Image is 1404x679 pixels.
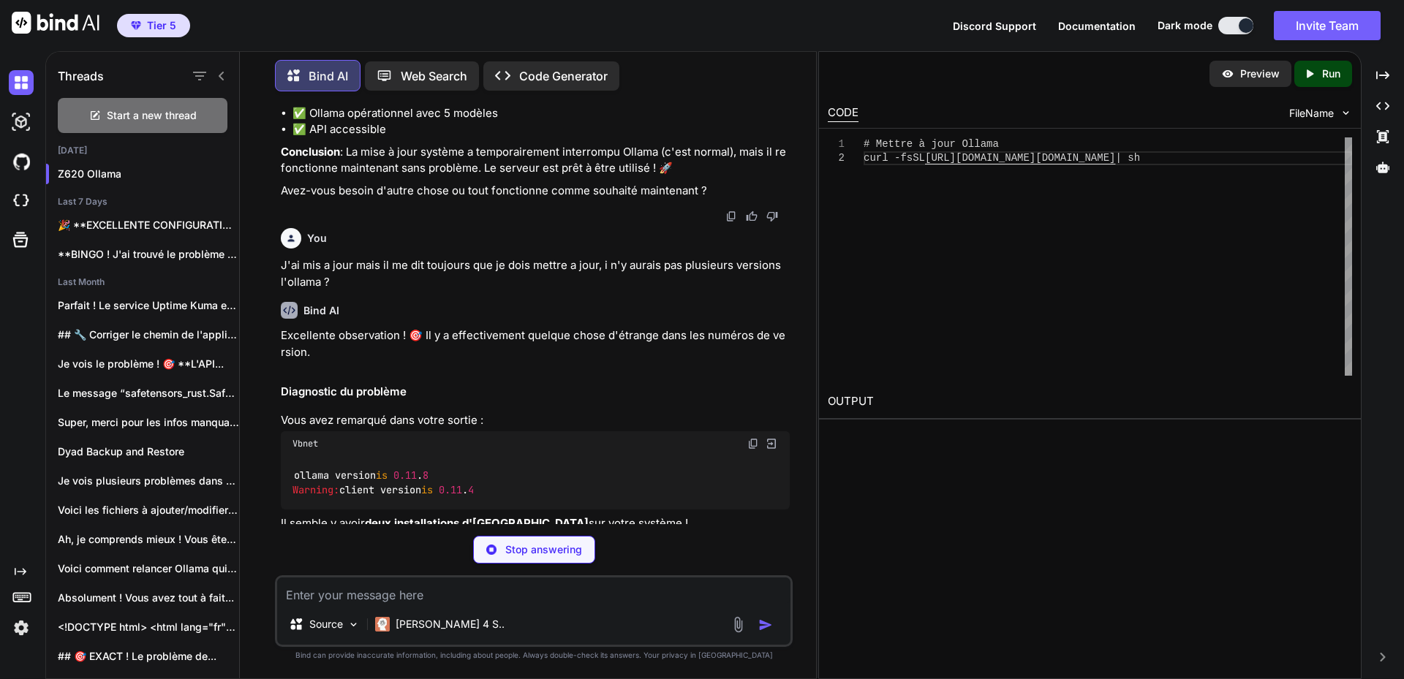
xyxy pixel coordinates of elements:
img: Claude 4 Sonnet [375,617,390,631]
div: 2 [828,151,845,165]
strong: deux installations d'[GEOGRAPHIC_DATA] [365,516,589,530]
button: Documentation [1058,18,1136,34]
img: icon [758,618,773,632]
p: Code Generator [519,67,608,85]
p: Web Search [401,67,467,85]
span: Documentation [1058,20,1136,32]
p: Bind can provide inaccurate information, including about people. Always double-check its answers.... [275,650,793,661]
img: chevron down [1340,107,1352,119]
p: Je vois plusieurs problèmes dans vos logs.... [58,474,239,488]
h2: Last 7 Days [46,196,239,208]
p: 🎉 **EXCELLENTE CONFIGURATION ! Tout est PARFAIT... [58,218,239,232]
p: Bind AI [309,67,348,85]
p: Parfait ! Le service Uptime Kuma est... [58,298,239,313]
p: Vous avez remarqué dans votre sortie : [281,412,790,429]
p: Preview [1240,67,1280,81]
span: 8 [423,469,429,482]
p: : La mise à jour système a temporairement interrompu Ollama (c'est normal), mais il refonctionne ... [281,144,790,177]
span: is [376,469,388,482]
li: ✅ Ollama opérationnel avec 5 modèles [292,105,790,122]
img: dislike [766,210,778,222]
h2: Diagnostic du problème [281,384,790,401]
div: 1 [828,137,845,151]
li: ✅ API accessible [292,121,790,138]
span: 4 [468,484,474,497]
button: Invite Team [1274,11,1381,40]
h6: You [307,231,327,246]
span: is [421,484,433,497]
p: ## 🔧 Corriger le chemin de l'application... [58,327,239,342]
p: Source [309,617,343,631]
p: Ah, je comprends mieux ! Vous êtes... [58,532,239,547]
p: Stop answering [505,542,582,557]
img: copy [747,438,759,449]
img: copy [725,210,737,222]
p: Avez-vous besoin d'autre chose ou tout fonctionne comme souhaité maintenant ? [281,183,790,200]
span: # Mettre à jour Ollama [864,138,999,150]
p: **BINGO ! J'ai trouvé le problème !**... [58,247,239,262]
p: Voici comment relancer Ollama qui a une... [58,561,239,576]
h2: [DATE] [46,145,239,156]
span: | sh [1115,152,1140,164]
span: Discord Support [953,20,1036,32]
span: curl -fsSL [864,152,925,164]
span: Vbnet [292,438,318,449]
img: preview [1221,67,1234,80]
img: premium [131,21,141,30]
p: Voici les fichiers à ajouter/modifier pour corriger... [58,503,239,517]
span: [URL][DOMAIN_NAME][DOMAIN_NAME] [925,152,1115,164]
h1: Threads [58,67,104,85]
p: Le message “safetensors_rust.SafetensorError: HeaderTooSmall” sur le nœud... [58,386,239,401]
h2: Last Month [46,276,239,288]
p: [PERSON_NAME] 4 S.. [396,617,505,631]
p: Super, merci pour les infos manquantes. J’ai... [58,415,239,430]
button: Discord Support [953,18,1036,34]
strong: Conclusion [281,145,340,159]
img: Pick Models [347,618,360,631]
p: Dyad Backup and Restore [58,444,239,459]
img: githubDark [9,149,34,174]
p: Il semble y avoir sur votre système ! [281,515,790,532]
img: attachment [730,616,747,633]
p: Absolument ! Vous avez tout à fait... [58,591,239,605]
img: cloudideIcon [9,189,34,213]
span: FileName [1289,106,1334,121]
img: settings [9,615,34,640]
img: Open in Browser [765,437,778,450]
p: Run [1322,67,1340,81]
h6: Bind AI [303,303,339,318]
span: Warning: [292,484,339,497]
span: 0.11 [439,484,462,497]
button: premiumTier 5 [117,14,190,37]
span: Start a new thread [107,108,197,123]
p: <!DOCTYPE html> <html lang="fr"> <head> <meta charset="UTF-8">... [58,620,239,634]
span: 0.11 [393,469,417,482]
span: Dark mode [1158,18,1212,33]
img: Bind AI [12,12,99,34]
img: darkChat [9,70,34,95]
img: like [746,210,758,222]
p: ## 🎯 EXACT ! Le problème de... [58,649,239,664]
h2: OUTPUT [819,384,1361,419]
p: J'ai mis a jour mais il me dit toujours que je dois mettre a jour, i n'y aurais pas plusieurs ver... [281,257,790,290]
span: Tier 5 [147,18,176,33]
div: CODE [828,105,858,122]
p: Excellente observation ! 🎯 Il y a effectivement quelque chose d'étrange dans les numéros de version. [281,327,790,360]
img: darkAi-studio [9,110,34,134]
p: Z620 Ollama [58,167,239,181]
p: Je vois le problème ! 🎯 **L'API... [58,357,239,371]
code: ollama version . client version . [292,468,475,498]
